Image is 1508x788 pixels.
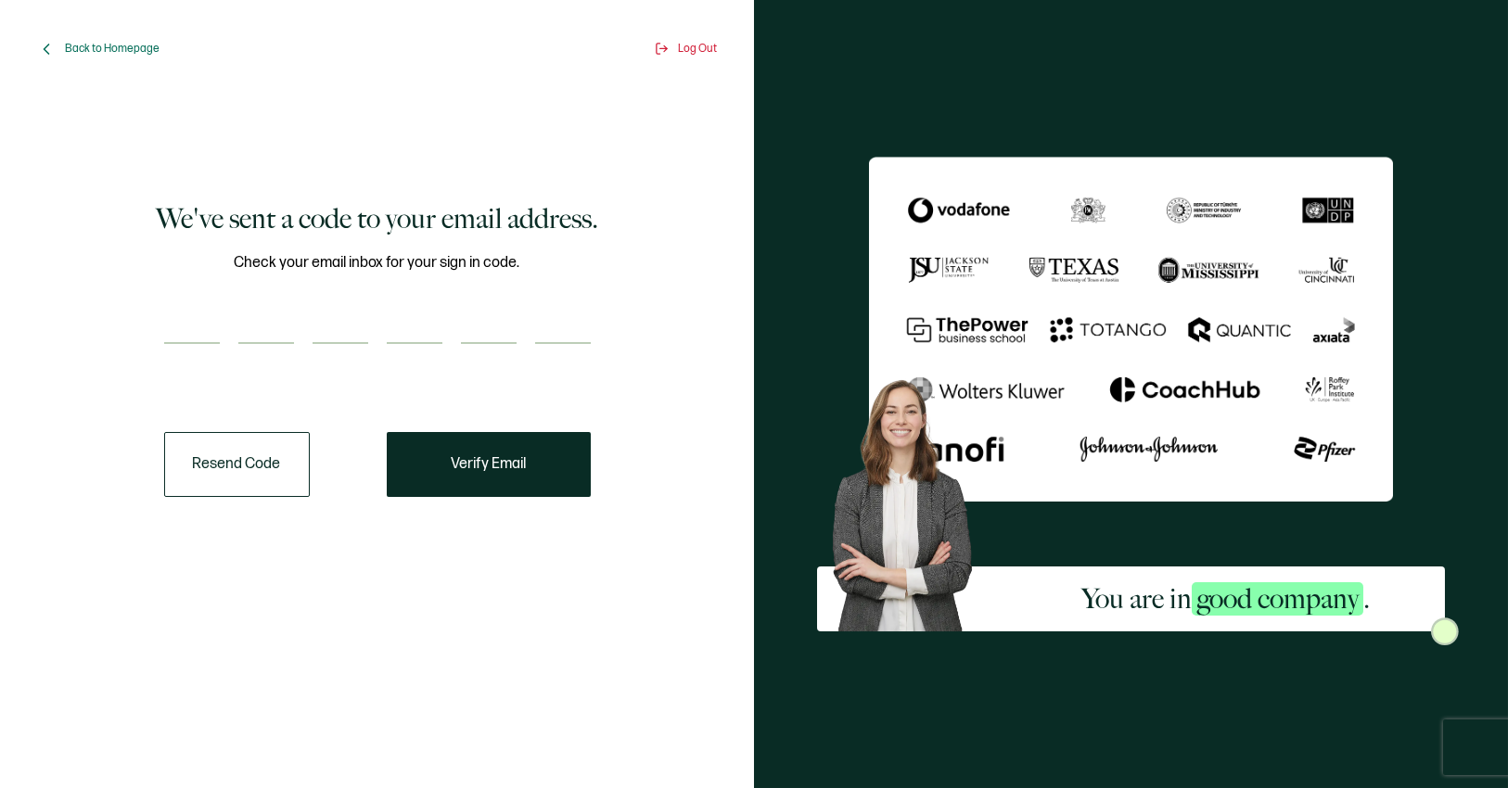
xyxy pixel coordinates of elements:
img: Sertifier Signup - You are in <span class="strong-h">good company</span>. Hero [817,367,1005,631]
img: Sertifier We've sent a code to your email address. [869,157,1393,502]
button: Resend Code [164,432,310,497]
span: good company [1192,582,1363,616]
h1: We've sent a code to your email address. [156,200,598,237]
span: Log Out [678,42,717,56]
span: Verify Email [451,457,526,472]
span: Back to Homepage [65,42,160,56]
button: Verify Email [387,432,591,497]
img: Sertifier Signup [1431,617,1459,645]
span: Check your email inbox for your sign in code. [235,251,520,274]
h2: You are in . [1081,580,1370,617]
